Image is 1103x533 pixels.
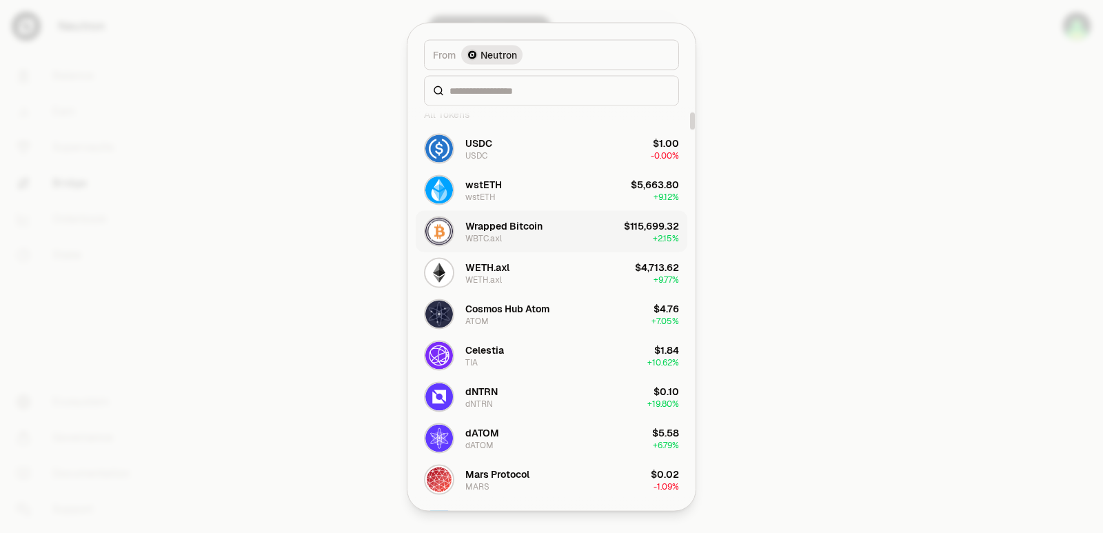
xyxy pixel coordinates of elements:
img: WBTC.axl Logo [425,217,453,245]
button: TIA LogoCelestiaTIA$1.84+10.62% [416,334,687,376]
div: WBTC.axl [465,232,502,243]
div: All Tokens [416,100,687,128]
img: wstETH Logo [425,176,453,203]
div: MARS [465,481,489,492]
span: Neutron [480,48,517,61]
span: + 19.80% [647,398,679,409]
div: dATOM [465,425,499,439]
button: FromNeutron LogoNeutron [424,39,679,70]
span: + 6.79% [653,439,679,450]
span: From [433,48,456,61]
img: dNTRN Logo [425,383,453,410]
button: USDC LogoUSDCUSDC$1.00-0.00% [416,128,687,169]
div: TIA [465,356,478,368]
div: $4,713.62 [635,260,679,274]
div: $115,699.32 [624,219,679,232]
span: + 10.62% [647,356,679,368]
div: $5.58 [652,425,679,439]
div: WETH.axl [465,260,509,274]
div: dNTRN [465,398,493,409]
div: $4.76 [654,301,679,315]
span: + 2.15% [653,232,679,243]
img: TIA Logo [425,341,453,369]
div: $0.10 [654,384,679,398]
div: Celestia [465,343,504,356]
div: ATOM [465,315,489,326]
span: + 7.05% [651,315,679,326]
img: dATOM Logo [425,424,453,452]
button: wstETH LogowstETHwstETH$5,663.80+9.12% [416,169,687,210]
div: dATOM [465,439,494,450]
img: MARS Logo [425,465,453,493]
div: wstETH [465,177,502,191]
div: wstETH [465,191,496,202]
div: Cosmos Hub Atom [465,301,549,315]
div: WETH.axl [465,274,502,285]
span: -0.00% [651,150,679,161]
div: $1.84 [654,343,679,356]
span: + 9.12% [654,191,679,202]
div: dNTRN [465,384,498,398]
div: USDC [465,136,492,150]
img: WETH.axl Logo [425,259,453,286]
button: WETH.axl LogoWETH.axlWETH.axl$4,713.62+9.77% [416,252,687,293]
img: ATOM Logo [425,300,453,328]
div: Astroport token [465,508,538,522]
img: USDC Logo [425,134,453,162]
button: MARS LogoMars ProtocolMARS$0.02-1.09% [416,459,687,500]
div: $0.01 [653,508,679,522]
div: Mars Protocol [465,467,529,481]
div: $5,663.80 [631,177,679,191]
button: dNTRN LogodNTRNdNTRN$0.10+19.80% [416,376,687,417]
span: -1.09% [654,481,679,492]
div: USDC [465,150,487,161]
button: ATOM LogoCosmos Hub AtomATOM$4.76+7.05% [416,293,687,334]
span: + 9.77% [654,274,679,285]
div: Wrapped Bitcoin [465,219,543,232]
div: $1.00 [653,136,679,150]
button: dATOM LogodATOMdATOM$5.58+6.79% [416,417,687,459]
button: WBTC.axl LogoWrapped BitcoinWBTC.axl$115,699.32+2.15% [416,210,687,252]
img: Neutron Logo [467,49,478,60]
div: $0.02 [651,467,679,481]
